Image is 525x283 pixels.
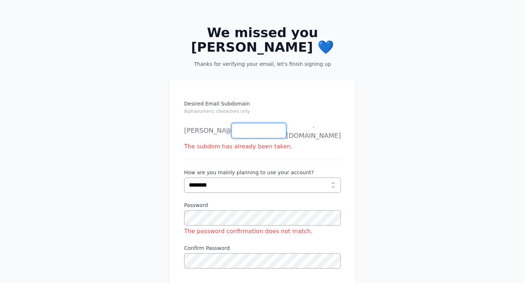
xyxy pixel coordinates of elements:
label: Password [184,202,341,209]
label: Confirm Password [184,244,341,252]
li: [PERSON_NAME] [184,123,224,138]
span: .[DOMAIN_NAME] [286,120,341,141]
div: The subdom has already been taken. [184,142,341,151]
span: @ [225,125,232,136]
p: Thanks for verifying your email, let's finish signing up [181,60,344,68]
label: How are you mainly planning to use your account? [184,169,341,176]
h2: We missed you [PERSON_NAME] 💙 [181,25,344,55]
div: The password confirmation does not match. [184,227,341,236]
small: Alphanumeric characters only [184,109,250,114]
label: Desired Email Subdomain [184,100,341,119]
